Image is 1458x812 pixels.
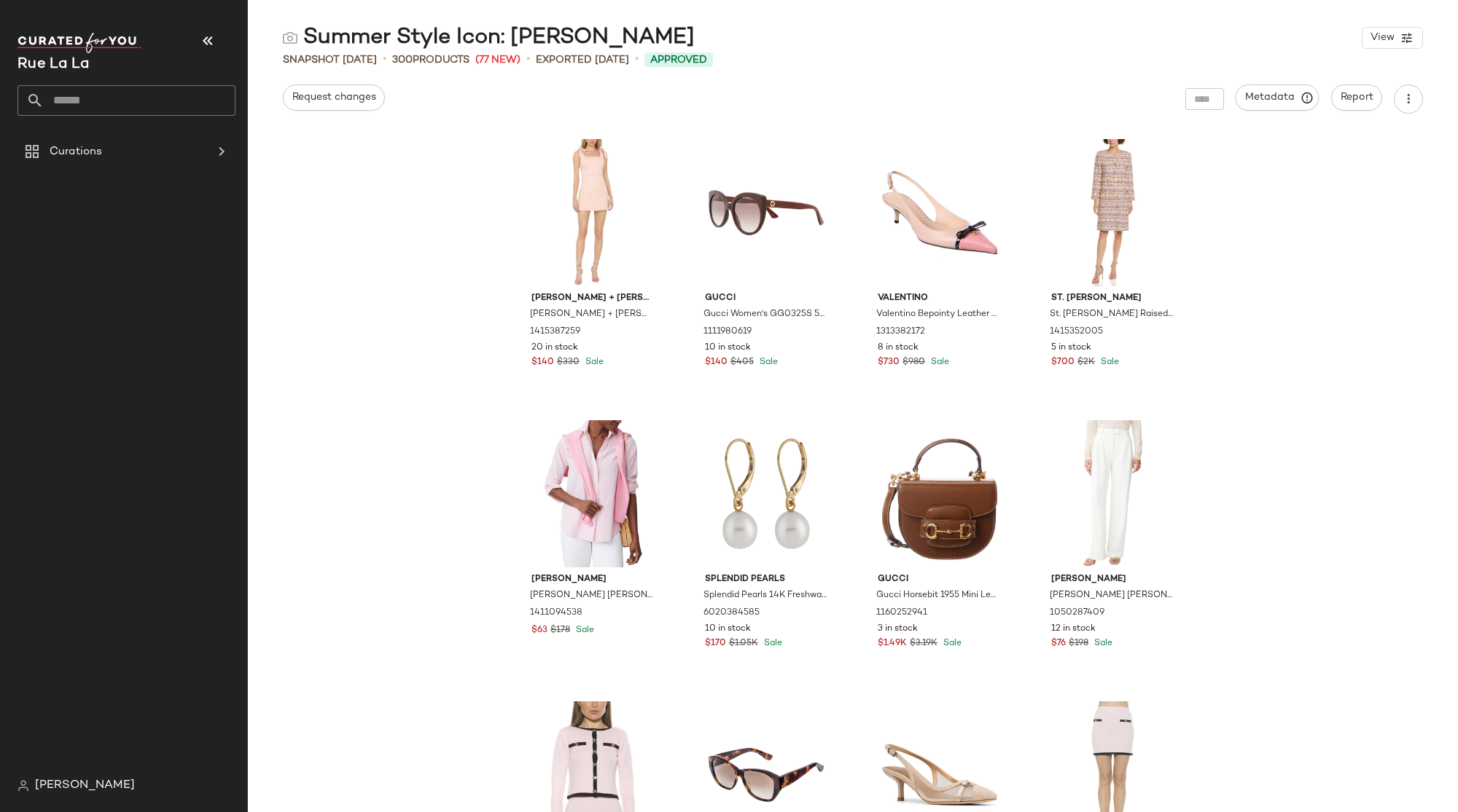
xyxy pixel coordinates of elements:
[903,356,925,369] span: $980
[1050,607,1104,620] span: 1050287409
[536,52,629,68] p: Exported [DATE]
[635,51,639,68] span: •
[878,342,919,355] span: 8 in stock
[392,52,469,68] div: Products
[729,637,758,650] span: $1.05K
[582,358,604,367] span: Sale
[703,607,760,620] span: 6020384585
[1050,589,1173,602] span: [PERSON_NAME] [PERSON_NAME] Pant
[530,589,653,602] span: [PERSON_NAME] [PERSON_NAME] Blouse
[520,420,666,567] img: 1411094538_RLLDTH.jpg
[557,356,580,369] span: $330
[705,573,828,586] span: Splendid Pearls
[1370,32,1395,44] span: View
[530,326,580,339] span: 1415387259
[1077,356,1095,369] span: $2K
[928,358,949,367] span: Sale
[531,573,655,586] span: [PERSON_NAME]
[878,356,900,369] span: $730
[1236,84,1319,111] button: Metadata
[283,23,695,52] div: Summer Style Icon: [PERSON_NAME]
[705,342,751,355] span: 10 in stock
[866,420,1013,567] img: 1160252941_RLLDTH.jpg
[876,607,927,620] span: 1160252941
[17,780,29,792] img: svg%3e
[283,52,377,68] span: Snapshot [DATE]
[1051,342,1091,355] span: 5 in stock
[1050,326,1103,339] span: 1415352005
[1051,356,1075,369] span: $700
[1051,573,1174,586] span: [PERSON_NAME]
[283,84,385,111] button: Request changes
[705,292,828,305] span: Gucci
[703,589,827,602] span: Splendid Pearls 14K Freshwater Pearl Drop Earrings
[876,589,999,602] span: Gucci Horsebit 1955 Mini Leather Shoulder Bag
[531,624,547,637] span: $63
[17,33,141,53] img: cfy_white_logo.C9jOOHJF.svg
[761,639,782,648] span: Sale
[705,623,751,636] span: 10 in stock
[531,292,655,305] span: [PERSON_NAME] + [PERSON_NAME]
[1051,292,1174,305] span: St. [PERSON_NAME]
[1331,84,1382,111] button: Report
[1051,637,1066,650] span: $76
[526,51,530,68] span: •
[550,624,570,637] span: $178
[705,356,728,369] span: $140
[50,143,102,160] span: Curations
[35,777,135,795] span: [PERSON_NAME]
[383,51,386,68] span: •
[878,637,907,650] span: $1.49K
[693,139,840,286] img: 1111980619_RLLDTH.jpg
[1051,623,1096,636] span: 12 in stock
[292,92,376,103] span: Request changes
[17,57,89,72] span: Current Company Name
[1244,91,1311,104] span: Metadata
[878,292,1001,305] span: Valentino
[703,308,827,321] span: Gucci Women's GG0325S 55mm Sunglasses
[693,420,840,567] img: 6020384585_RLLDTH.jpg
[1069,637,1088,650] span: $198
[757,358,778,367] span: Sale
[1362,27,1423,49] button: View
[940,639,962,648] span: Sale
[1040,139,1186,286] img: 1415352005_RLLDTH.jpg
[283,31,297,45] img: svg%3e
[876,326,925,339] span: 1313382172
[878,623,918,636] span: 3 in stock
[650,52,707,68] span: Approved
[705,637,726,650] span: $170
[475,52,521,68] span: (77 New)
[1050,308,1173,321] span: St. [PERSON_NAME] Raised Plaid Tweed Dress
[392,55,413,66] span: 300
[1040,420,1186,567] img: 1050287409_RLLDTH.jpg
[531,342,578,355] span: 20 in stock
[730,356,754,369] span: $405
[530,607,582,620] span: 1411094538
[573,626,594,635] span: Sale
[531,356,554,369] span: $140
[1098,358,1119,367] span: Sale
[520,139,666,286] img: 1415387259_RLLDTH.jpg
[866,139,1013,286] img: 1313382172_RLLDTH.jpg
[1340,92,1373,103] span: Report
[878,573,1001,586] span: Gucci
[530,308,653,321] span: [PERSON_NAME] + [PERSON_NAME] [PERSON_NAME] Tie Shoulder Dress
[910,637,937,650] span: $3.19K
[703,326,752,339] span: 1111980619
[876,308,999,321] span: Valentino Bepointy Leather Slingback Pump
[1091,639,1112,648] span: Sale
